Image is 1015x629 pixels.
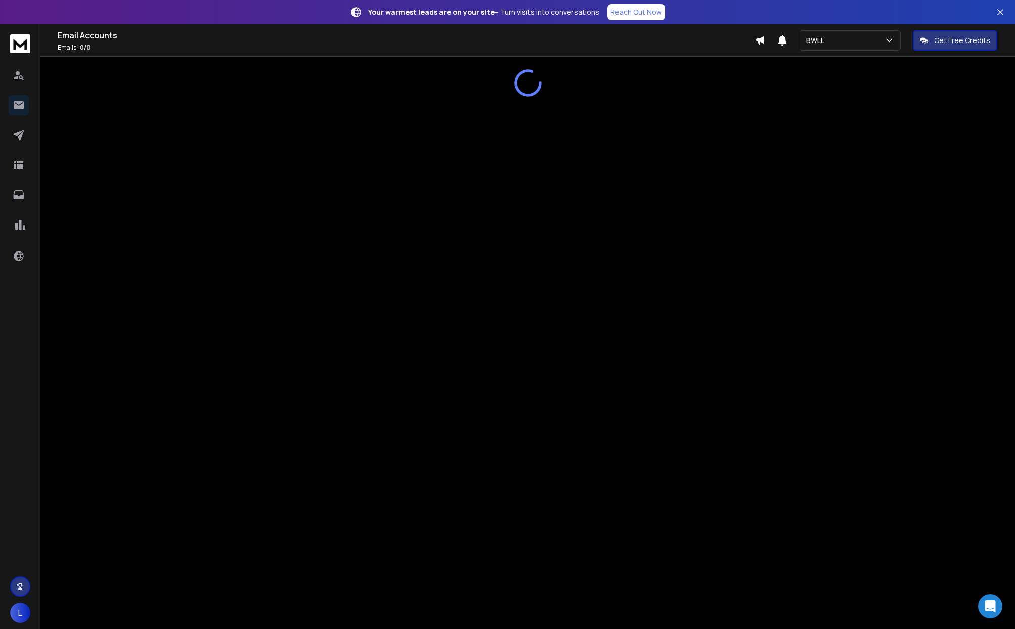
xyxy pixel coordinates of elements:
[978,594,1002,618] div: Open Intercom Messenger
[80,43,91,52] span: 0 / 0
[913,30,997,51] button: Get Free Credits
[368,7,495,17] strong: Your warmest leads are on your site
[610,7,662,17] p: Reach Out Now
[10,603,30,623] button: L
[10,34,30,53] img: logo
[368,7,599,17] p: – Turn visits into conversations
[607,4,665,20] a: Reach Out Now
[934,35,990,46] p: Get Free Credits
[58,29,755,41] h1: Email Accounts
[58,44,755,52] p: Emails :
[806,35,828,46] p: BWLL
